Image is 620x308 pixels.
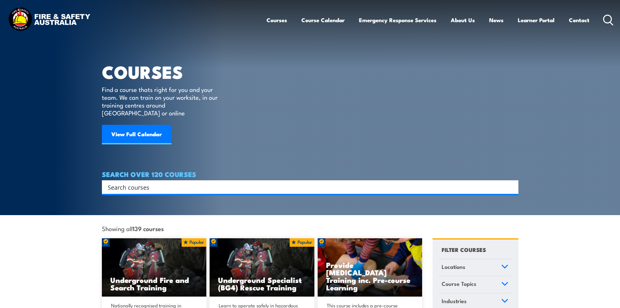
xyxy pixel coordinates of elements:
a: Underground Specialist (BG4) Rescue Training [210,238,314,297]
a: About Us [451,11,475,29]
a: Course Topics [439,276,511,293]
h4: FILTER COURSES [442,245,486,254]
a: Learner Portal [518,11,555,29]
span: Industries [442,297,467,305]
h3: Underground Fire and Search Training [110,276,198,291]
a: News [489,11,503,29]
h3: Provide [MEDICAL_DATA] Training inc. Pre-course Learning [326,261,414,291]
a: View Full Calendar [102,125,172,144]
a: Courses [267,11,287,29]
a: Provide [MEDICAL_DATA] Training inc. Pre-course Learning [318,238,422,297]
span: Showing all [102,225,164,232]
p: Find a course thats right for you and your team. We can train on your worksite, in our training c... [102,85,221,117]
strong: 139 courses [132,224,164,233]
h4: SEARCH OVER 120 COURSES [102,170,518,178]
img: Underground mine rescue [210,238,314,297]
h1: COURSES [102,64,227,79]
a: Locations [439,259,511,276]
span: Locations [442,262,465,271]
a: Underground Fire and Search Training [102,238,207,297]
img: Low Voltage Rescue and Provide CPR [318,238,422,297]
img: Underground mine rescue [102,238,207,297]
form: Search form [109,183,505,192]
input: Search input [108,182,504,192]
button: Search magnifier button [507,183,516,192]
h3: Underground Specialist (BG4) Rescue Training [218,276,306,291]
span: Course Topics [442,279,476,288]
a: Emergency Response Services [359,11,436,29]
a: Contact [569,11,589,29]
a: Course Calendar [301,11,345,29]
